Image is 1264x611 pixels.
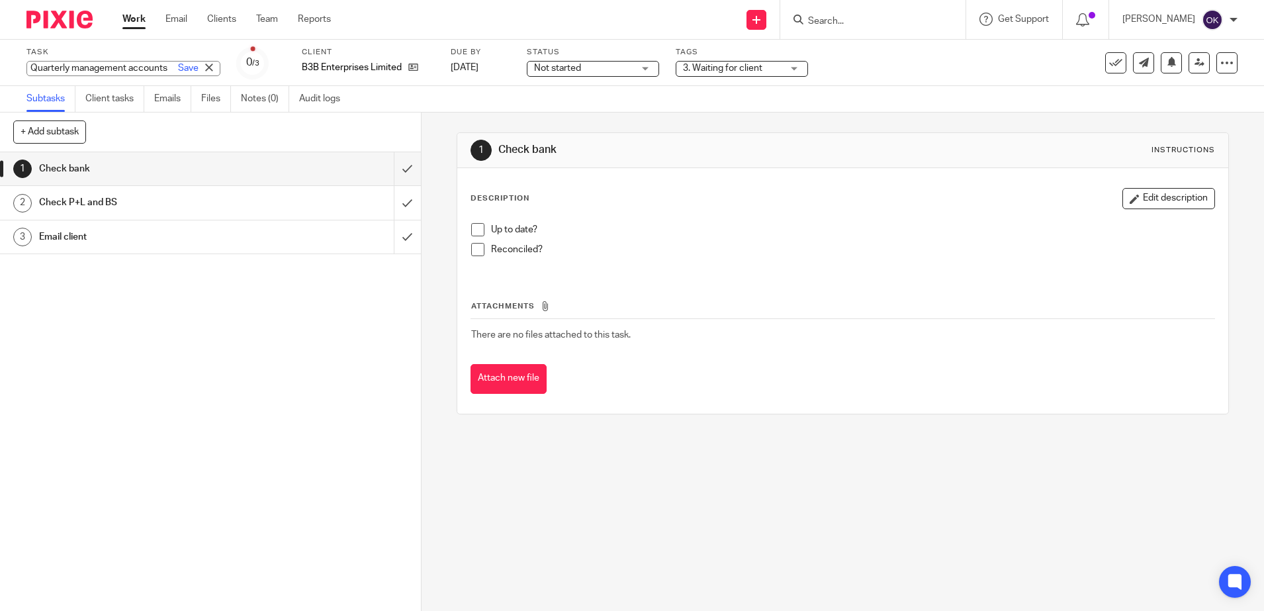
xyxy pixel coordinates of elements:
div: 3 [13,228,32,246]
span: Get Support [998,15,1049,24]
a: Notes (0) [241,86,289,112]
span: Not started [534,64,581,73]
p: Description [471,193,529,204]
a: Clients [207,13,236,26]
div: Instructions [1151,145,1215,156]
label: Due by [451,47,510,58]
a: Email [165,13,187,26]
a: Subtasks [26,86,75,112]
div: 1 [13,160,32,178]
span: Attachments [471,303,535,310]
h1: Check P+L and BS [39,193,267,212]
a: Reports [298,13,331,26]
button: Edit description [1122,188,1215,209]
img: Pixie [26,11,93,28]
a: Audit logs [299,86,350,112]
p: B3B Enterprises Limited [302,61,402,74]
p: Up to date? [491,223,1214,236]
span: 3. Waiting for client [683,64,762,73]
a: Team [256,13,278,26]
div: 0 [246,55,259,70]
button: Attach new file [471,364,547,394]
label: Client [302,47,434,58]
span: [DATE] [451,63,478,72]
label: Tags [676,47,808,58]
p: Reconciled? [491,243,1214,256]
a: Save [178,62,199,75]
h1: Email client [39,227,267,247]
button: + Add subtask [13,120,86,143]
input: Search [807,16,926,28]
h1: Check bank [498,143,871,157]
small: /3 [252,60,259,67]
label: Task [26,47,220,58]
a: Work [122,13,146,26]
div: Quarterly management accounts [26,61,220,76]
a: Emails [154,86,191,112]
a: Client tasks [85,86,144,112]
img: svg%3E [1202,9,1223,30]
label: Status [527,47,659,58]
h1: Check bank [39,159,267,179]
p: [PERSON_NAME] [1122,13,1195,26]
a: Files [201,86,231,112]
div: 1 [471,140,492,161]
span: There are no files attached to this task. [471,330,631,340]
div: 2 [13,194,32,212]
